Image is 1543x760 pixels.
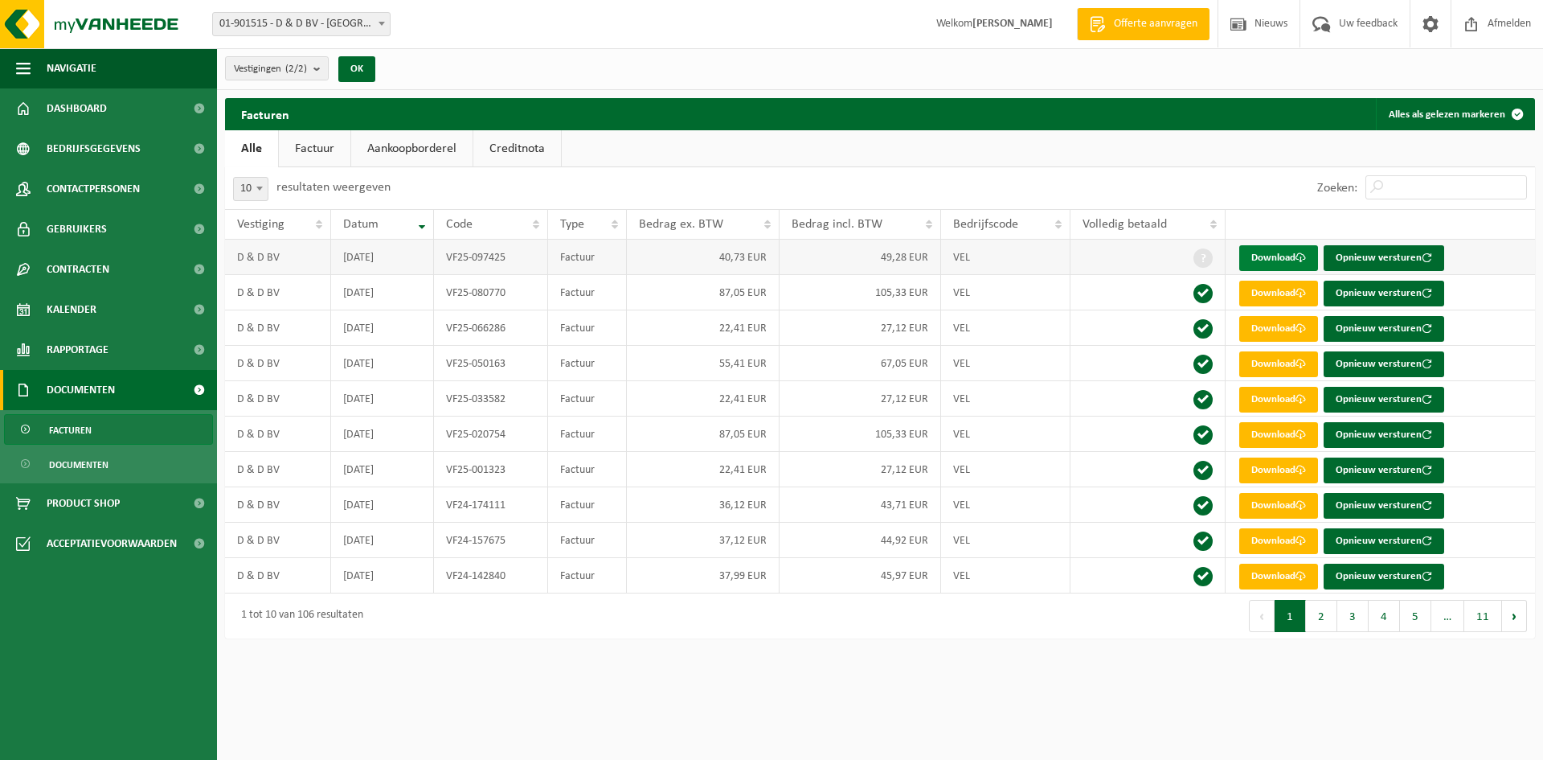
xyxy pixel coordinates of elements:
td: VF25-097425 [434,240,548,275]
a: Download [1239,245,1318,271]
h2: Facturen [225,98,305,129]
button: Opnieuw versturen [1324,316,1444,342]
a: Download [1239,458,1318,483]
td: D & D BV [225,275,331,310]
td: D & D BV [225,240,331,275]
span: Contracten [47,249,109,290]
td: 27,12 EUR [780,310,940,346]
button: Opnieuw versturen [1324,281,1444,306]
td: 49,28 EUR [780,240,940,275]
button: Opnieuw versturen [1324,493,1444,519]
span: Kalender [47,290,96,330]
td: [DATE] [331,523,434,558]
span: Datum [343,218,379,231]
span: Documenten [49,450,108,480]
td: VF24-174111 [434,487,548,523]
td: D & D BV [225,310,331,346]
span: 01-901515 - D & D BV - RUMBEKE [212,12,391,36]
span: … [1431,600,1464,632]
td: [DATE] [331,558,434,594]
td: VEL [941,381,1071,417]
button: Opnieuw versturen [1324,351,1444,377]
td: 27,12 EUR [780,381,940,417]
td: 22,41 EUR [627,452,780,487]
td: 43,71 EUR [780,487,940,523]
a: Aankoopborderel [351,130,473,167]
td: VF25-066286 [434,310,548,346]
a: Download [1239,493,1318,519]
td: D & D BV [225,452,331,487]
a: Download [1239,387,1318,413]
td: [DATE] [331,487,434,523]
span: Bedrag ex. BTW [639,218,723,231]
td: VF24-157675 [434,523,548,558]
span: Vestiging [237,218,284,231]
span: Product Shop [47,483,120,524]
td: VEL [941,452,1071,487]
button: Opnieuw versturen [1324,528,1444,554]
td: 55,41 EUR [627,346,780,381]
td: Factuur [548,310,627,346]
td: [DATE] [331,452,434,487]
a: Download [1239,422,1318,448]
a: Download [1239,564,1318,590]
span: Facturen [49,415,92,446]
td: [DATE] [331,381,434,417]
td: D & D BV [225,487,331,523]
span: Contactpersonen [47,169,140,209]
span: 01-901515 - D & D BV - RUMBEKE [213,13,390,35]
td: Factuur [548,417,627,452]
span: Volledig betaald [1083,218,1167,231]
td: D & D BV [225,558,331,594]
td: 27,12 EUR [780,452,940,487]
button: 3 [1337,600,1369,632]
td: Factuur [548,452,627,487]
td: Factuur [548,346,627,381]
button: Alles als gelezen markeren [1376,98,1533,130]
td: 67,05 EUR [780,346,940,381]
td: VF25-033582 [434,381,548,417]
label: Zoeken: [1317,182,1357,195]
span: Type [560,218,584,231]
td: VF25-080770 [434,275,548,310]
td: Factuur [548,523,627,558]
td: Factuur [548,487,627,523]
td: 105,33 EUR [780,275,940,310]
td: VEL [941,310,1071,346]
td: [DATE] [331,240,434,275]
span: Vestigingen [234,57,307,81]
td: 45,97 EUR [780,558,940,594]
td: VEL [941,346,1071,381]
button: Opnieuw versturen [1324,564,1444,590]
td: Factuur [548,240,627,275]
td: VF25-001323 [434,452,548,487]
button: OK [338,56,375,82]
td: VEL [941,523,1071,558]
a: Offerte aanvragen [1077,8,1209,40]
span: 10 [233,177,268,201]
button: Next [1502,600,1527,632]
button: Opnieuw versturen [1324,245,1444,271]
span: Documenten [47,370,115,410]
td: VEL [941,487,1071,523]
td: D & D BV [225,381,331,417]
td: VEL [941,417,1071,452]
td: D & D BV [225,346,331,381]
span: Navigatie [47,48,96,88]
td: 105,33 EUR [780,417,940,452]
strong: [PERSON_NAME] [972,18,1053,30]
td: Factuur [548,381,627,417]
td: VEL [941,275,1071,310]
td: VEL [941,558,1071,594]
td: Factuur [548,275,627,310]
a: Download [1239,351,1318,377]
td: VF24-142840 [434,558,548,594]
a: Alle [225,130,278,167]
td: VF25-050163 [434,346,548,381]
button: Previous [1249,600,1275,632]
a: Creditnota [473,130,561,167]
a: Documenten [4,449,213,479]
a: Factuur [279,130,350,167]
td: D & D BV [225,417,331,452]
td: VEL [941,240,1071,275]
